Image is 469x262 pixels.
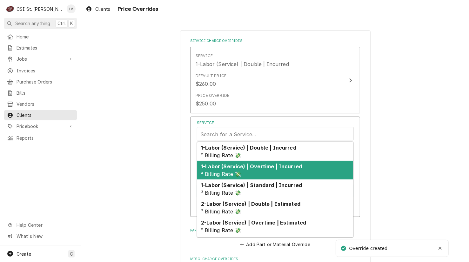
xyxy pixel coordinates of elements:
[201,227,241,233] span: ² Billing Rate 💸
[4,133,77,143] a: Reports
[17,101,74,107] span: Vendors
[196,80,216,88] div: $260.00
[4,43,77,53] a: Estimates
[196,100,216,107] div: $250.00
[4,88,77,98] a: Bills
[201,182,302,188] strong: 1-Labor (Service) | Standard | Incurred
[197,120,353,140] div: Service
[116,5,158,13] span: Price Overrides
[239,240,312,249] button: Add Part or Material Override
[196,73,226,88] div: default_price
[201,163,302,170] strong: 1-Labor (Service) | Overtime | Incurred
[196,73,226,79] div: Default Price
[4,31,77,42] a: Home
[17,135,74,141] span: Reports
[6,4,15,13] div: C
[201,144,296,151] strong: 1-Labor (Service) | Double | Incurred
[201,152,241,158] span: ² Billing Rate 💸
[4,99,77,109] a: Vendors
[67,4,76,13] div: LV
[201,190,241,196] span: ² Billing Rate 💸
[201,219,306,226] strong: 2-Labor (Service) | Overtime | Estimated
[15,20,50,27] span: Search anything
[190,38,360,44] label: Service Charge Overrides
[196,93,229,98] div: Price Override
[190,257,360,262] label: Misc. Charge Overrides
[196,93,229,107] div: Price
[4,18,77,29] button: Search anythingCtrlK
[201,208,241,215] span: ² Billing Rate 💸
[17,90,74,96] span: Bills
[4,65,77,76] a: Invoices
[197,120,353,126] label: Service
[196,53,213,59] div: Service
[17,251,31,257] span: Create
[190,38,360,220] div: Service Charge Overrides
[196,60,289,68] div: 1-Labor (Service) | Double | Incurred
[4,54,77,64] a: Go to Jobs
[17,56,64,62] span: Jobs
[57,20,66,27] span: Ctrl
[67,4,76,13] div: Lisa Vestal's Avatar
[197,120,353,213] div: Item Edit Form
[17,6,63,12] div: CSI St. [PERSON_NAME]
[349,245,389,252] div: Override created
[70,20,73,27] span: K
[17,112,74,118] span: Clients
[201,171,241,177] span: ² Billing Rate 💸
[17,233,73,239] span: What's New
[190,47,360,113] button: Update Item
[17,78,74,85] span: Purchase Orders
[190,228,360,233] label: Part or Material Overrides
[95,6,110,12] span: Clients
[4,220,77,230] a: Go to Help Center
[4,77,77,87] a: Purchase Orders
[6,4,15,13] div: CSI St. Louis's Avatar
[196,53,289,68] div: item
[4,121,77,131] a: Go to Pricebook
[201,201,300,207] strong: 2-Labor (Service) | Double | Estimated
[17,123,64,130] span: Pricebook
[190,228,360,249] div: Part or Material Overrides
[17,222,73,228] span: Help Center
[4,110,77,120] a: Clients
[70,251,73,257] span: C
[17,44,74,51] span: Estimates
[17,33,74,40] span: Home
[4,231,77,241] a: Go to What's New
[83,4,113,14] a: Clients
[17,67,74,74] span: Invoices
